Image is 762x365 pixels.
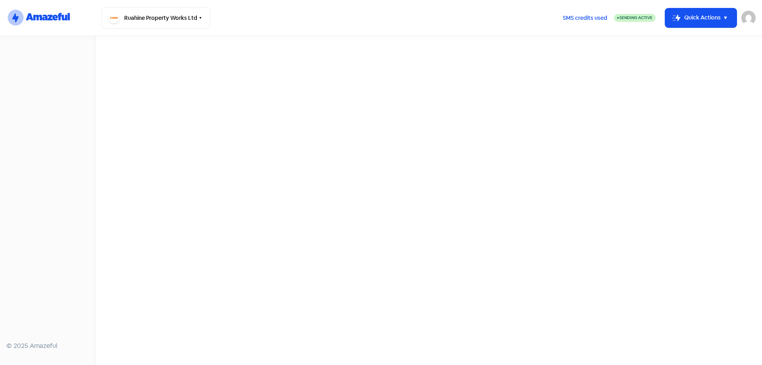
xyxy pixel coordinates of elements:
a: Sending Active [614,13,656,23]
span: Sending Active [620,15,652,20]
a: SMS credits used [556,13,614,21]
button: Quick Actions [665,8,737,27]
button: Ruahine Property Works Ltd [102,7,210,29]
span: SMS credits used [563,14,607,22]
img: User [741,11,756,25]
div: © 2025 Amazeful [6,341,89,351]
